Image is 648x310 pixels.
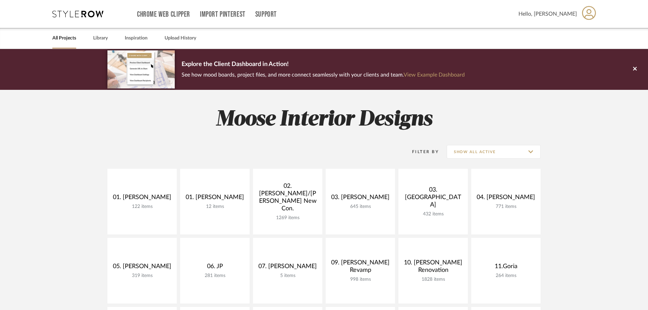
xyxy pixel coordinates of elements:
[404,72,465,78] a: View Example Dashboard
[186,273,244,279] div: 281 items
[331,259,390,277] div: 09. [PERSON_NAME] Revamp
[113,204,171,210] div: 122 items
[186,194,244,204] div: 01. [PERSON_NAME]
[404,186,462,211] div: 03. [GEOGRAPHIC_DATA]
[258,263,317,273] div: 07. [PERSON_NAME]
[331,204,390,210] div: 645 items
[258,182,317,215] div: 02. [PERSON_NAME]/[PERSON_NAME] New Con.
[79,107,569,132] h2: Moose Interior Designs
[477,194,535,204] div: 04. [PERSON_NAME]
[403,148,439,155] div: Filter By
[404,277,462,282] div: 1828 items
[477,263,535,273] div: 11.Goria
[182,59,465,70] p: Explore the Client Dashboard in Action!
[200,12,245,17] a: Import Pinterest
[107,50,175,88] img: d5d033c5-7b12-40c2-a960-1ecee1989c38.png
[186,263,244,273] div: 06. JP
[113,194,171,204] div: 01. [PERSON_NAME]
[477,204,535,210] div: 771 items
[331,277,390,282] div: 998 items
[113,263,171,273] div: 05. [PERSON_NAME]
[165,34,196,43] a: Upload History
[186,204,244,210] div: 12 items
[52,34,76,43] a: All Projects
[258,273,317,279] div: 5 items
[137,12,190,17] a: Chrome Web Clipper
[404,211,462,217] div: 432 items
[182,70,465,80] p: See how mood boards, project files, and more connect seamlessly with your clients and team.
[93,34,108,43] a: Library
[477,273,535,279] div: 264 items
[258,215,317,221] div: 1269 items
[255,12,277,17] a: Support
[113,273,171,279] div: 319 items
[331,194,390,204] div: 03. [PERSON_NAME]
[518,10,577,18] span: Hello, [PERSON_NAME]
[125,34,148,43] a: Inspiration
[404,259,462,277] div: 10. [PERSON_NAME] Renovation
